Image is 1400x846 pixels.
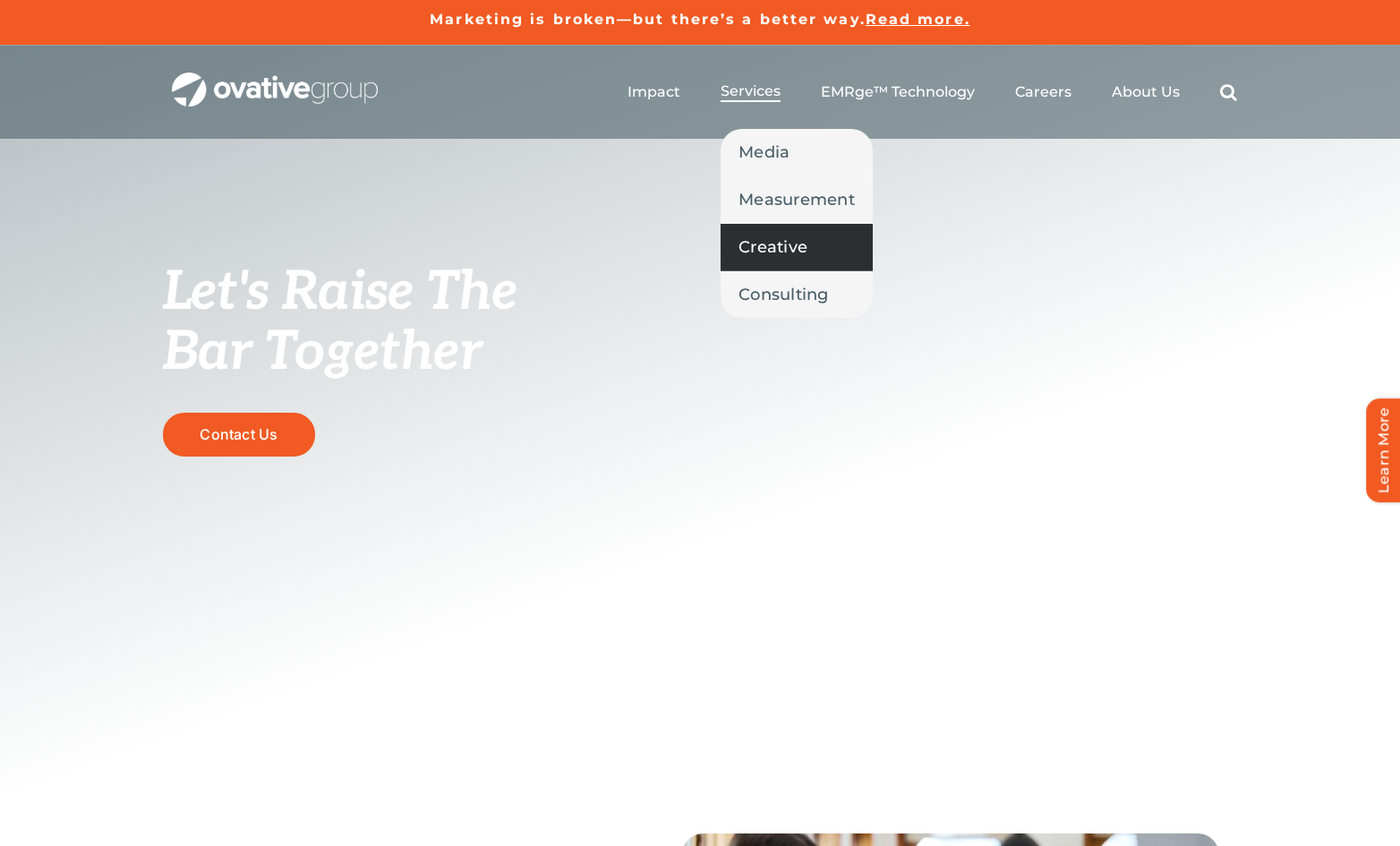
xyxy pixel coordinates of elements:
a: About Us [1112,83,1180,101]
a: Creative [721,224,873,270]
span: Creative [738,235,807,260]
span: Contact Us [200,425,277,443]
a: Media [721,129,873,175]
span: Let's Raise The [163,261,518,325]
span: Services [721,82,781,100]
span: Media [738,140,790,165]
span: Consulting [738,282,829,307]
a: EMRge™ Technology [821,83,975,101]
a: Contact Us [163,413,315,457]
a: Consulting [721,271,873,318]
span: Bar Together [163,320,482,385]
a: Marketing is broken—but there’s a better way. [430,11,866,28]
a: Impact [627,83,680,101]
a: Search [1220,83,1237,101]
nav: Menu [627,64,1237,121]
a: OG_Full_horizontal_WHT [172,71,378,88]
a: Read more. [866,11,970,28]
a: Careers [1015,83,1071,101]
span: Measurement [738,187,855,212]
a: Measurement [721,176,873,223]
a: Services [721,82,781,102]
